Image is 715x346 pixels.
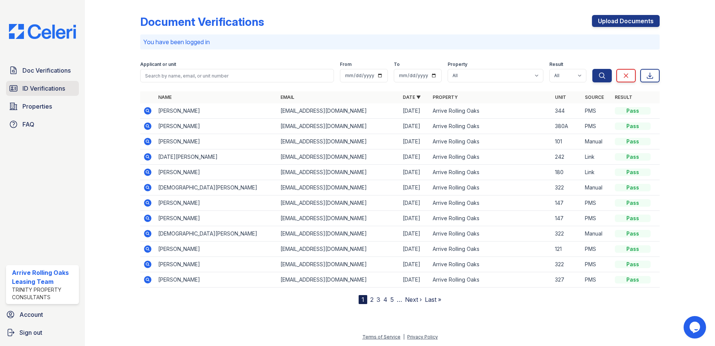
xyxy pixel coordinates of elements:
span: Doc Verifications [22,66,71,75]
label: Result [549,61,563,67]
div: Pass [615,261,651,268]
td: PMS [582,242,612,257]
a: 4 [383,296,387,303]
td: Arrive Rolling Oaks [430,242,552,257]
a: 5 [390,296,394,303]
span: … [397,295,402,304]
td: [DATE] [400,165,430,180]
div: Pass [615,245,651,253]
td: 322 [552,257,582,272]
td: Arrive Rolling Oaks [430,134,552,149]
td: Link [582,165,612,180]
span: Properties [22,102,52,111]
a: Sign out [3,325,82,340]
div: Pass [615,230,651,237]
td: 322 [552,180,582,195]
td: [PERSON_NAME] [155,165,277,180]
td: [PERSON_NAME] [155,211,277,226]
td: Arrive Rolling Oaks [430,149,552,165]
td: Arrive Rolling Oaks [430,180,552,195]
td: [PERSON_NAME] [155,134,277,149]
td: Arrive Rolling Oaks [430,195,552,211]
td: [DATE] [400,149,430,165]
td: Manual [582,134,612,149]
a: Upload Documents [592,15,660,27]
td: PMS [582,195,612,211]
td: [EMAIL_ADDRESS][DOMAIN_NAME] [277,119,400,134]
td: 327 [552,272,582,288]
td: [DATE] [400,103,430,119]
td: PMS [582,272,612,288]
td: Arrive Rolling Oaks [430,165,552,180]
div: Pass [615,122,651,130]
td: Link [582,149,612,165]
span: Account [19,310,43,319]
a: Unit [555,94,566,100]
div: Pass [615,276,651,283]
td: [EMAIL_ADDRESS][DOMAIN_NAME] [277,103,400,119]
div: Arrive Rolling Oaks Leasing Team [12,268,76,286]
td: [DATE] [400,242,430,257]
div: Pass [615,199,651,207]
a: Privacy Policy [407,334,438,340]
td: 121 [552,242,582,257]
input: Search by name, email, or unit number [140,69,334,82]
div: Trinity Property Consultants [12,286,76,301]
a: FAQ [6,117,79,132]
td: [EMAIL_ADDRESS][DOMAIN_NAME] [277,165,400,180]
div: Pass [615,153,651,161]
td: 147 [552,195,582,211]
td: [DEMOGRAPHIC_DATA][PERSON_NAME] [155,180,277,195]
td: [EMAIL_ADDRESS][DOMAIN_NAME] [277,149,400,165]
a: ID Verifications [6,81,79,96]
a: Name [158,94,172,100]
label: To [394,61,400,67]
a: Result [615,94,632,100]
a: Account [3,307,82,322]
td: Manual [582,180,612,195]
td: Manual [582,226,612,242]
div: Pass [615,184,651,191]
a: Properties [6,99,79,114]
div: Pass [615,215,651,222]
a: 2 [370,296,374,303]
td: [PERSON_NAME] [155,103,277,119]
iframe: chat widget [684,316,708,339]
td: 180 [552,165,582,180]
td: [PERSON_NAME] [155,257,277,272]
a: 3 [377,296,380,303]
td: [EMAIL_ADDRESS][DOMAIN_NAME] [277,272,400,288]
img: CE_Logo_Blue-a8612792a0a2168367f1c8372b55b34899dd931a85d93a1a3d3e32e68fde9ad4.png [3,24,82,39]
div: Pass [615,169,651,176]
td: [DATE] [400,134,430,149]
td: PMS [582,103,612,119]
td: [DATE] [400,211,430,226]
td: Arrive Rolling Oaks [430,119,552,134]
div: 1 [359,295,367,304]
td: [DATE][PERSON_NAME] [155,149,277,165]
td: PMS [582,257,612,272]
div: Document Verifications [140,15,264,28]
td: [DATE] [400,119,430,134]
td: [DATE] [400,257,430,272]
td: [DATE] [400,180,430,195]
p: You have been logged in [143,37,657,46]
td: [PERSON_NAME] [155,242,277,257]
td: Arrive Rolling Oaks [430,226,552,242]
td: Arrive Rolling Oaks [430,211,552,226]
td: [EMAIL_ADDRESS][DOMAIN_NAME] [277,195,400,211]
label: Applicant or unit [140,61,176,67]
td: [EMAIL_ADDRESS][DOMAIN_NAME] [277,180,400,195]
td: [DEMOGRAPHIC_DATA][PERSON_NAME] [155,226,277,242]
td: [PERSON_NAME] [155,119,277,134]
label: From [340,61,352,67]
a: Next › [405,296,422,303]
td: 242 [552,149,582,165]
td: PMS [582,211,612,226]
td: 344 [552,103,582,119]
td: Arrive Rolling Oaks [430,103,552,119]
td: [EMAIL_ADDRESS][DOMAIN_NAME] [277,226,400,242]
div: | [403,334,405,340]
a: Source [585,94,604,100]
